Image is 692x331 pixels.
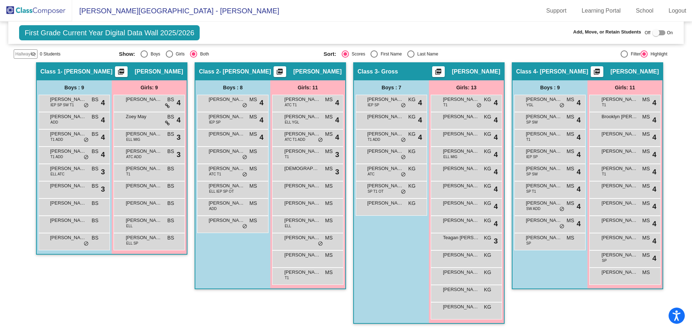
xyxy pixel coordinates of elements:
[284,113,320,120] span: [PERSON_NAME]
[84,241,89,247] span: do_not_disturb_alt
[101,184,105,194] span: 3
[50,171,65,177] span: ELL ATC
[148,51,160,57] div: Boys
[126,200,162,207] span: [PERSON_NAME]
[642,130,650,138] span: MS
[642,200,650,207] span: MS
[484,182,491,190] span: KG
[418,115,422,125] span: 4
[368,189,383,194] span: SP T1 OT
[408,130,416,138] span: KG
[577,132,581,143] span: 4
[354,80,429,95] div: Boys : 7
[652,166,656,177] span: 4
[249,200,257,207] span: MS
[602,258,607,263] span: SP
[126,113,162,120] span: Zoey May
[92,217,98,224] span: BS
[577,166,581,177] span: 4
[101,97,105,108] span: 4
[611,68,659,75] span: [PERSON_NAME]
[209,200,245,207] span: [PERSON_NAME]
[126,96,162,103] span: [PERSON_NAME]
[577,201,581,212] span: 4
[270,80,345,95] div: Girls: 11
[324,51,336,57] span: Sort:
[602,200,638,207] span: [PERSON_NAME]
[242,224,247,229] span: do_not_disturb_alt
[367,182,403,189] span: [PERSON_NAME]
[642,182,650,190] span: MS
[242,103,247,108] span: do_not_disturb_alt
[92,234,98,242] span: BS
[15,51,30,57] span: Hallway
[443,234,479,241] span: Teagan [PERSON_NAME]
[284,148,320,155] span: [PERSON_NAME]
[259,97,263,108] span: 4
[209,96,245,103] span: [PERSON_NAME]
[284,200,320,207] span: [PERSON_NAME]
[335,115,339,125] span: 4
[126,217,162,224] span: [PERSON_NAME]
[602,182,638,189] span: [PERSON_NAME]
[526,234,562,241] span: [PERSON_NAME]
[177,132,181,143] span: 3
[559,224,564,229] span: do_not_disturb_alt
[484,130,491,138] span: KG
[219,68,271,75] span: - [PERSON_NAME]
[177,149,181,160] span: 3
[284,96,320,103] span: [PERSON_NAME]
[259,132,263,143] span: 4
[92,148,98,155] span: BS
[418,97,422,108] span: 4
[325,182,333,190] span: MS
[476,103,482,108] span: do_not_disturb_alt
[526,171,538,177] span: SP SW
[429,80,504,95] div: Girls: 13
[318,241,323,247] span: do_not_disturb_alt
[112,80,187,95] div: Girls: 9
[50,102,74,108] span: IEP SP SW T1
[167,234,174,242] span: BS
[526,241,531,246] span: SP
[325,234,333,242] span: MS
[408,182,416,190] span: KG
[167,130,174,138] span: BS
[249,96,257,103] span: MS
[209,130,245,138] span: [PERSON_NAME] [PERSON_NAME]
[101,115,105,125] span: 4
[494,149,498,160] span: 4
[92,96,98,103] span: BS
[526,137,531,142] span: T1
[516,68,536,75] span: Class 4
[209,165,245,172] span: [PERSON_NAME]
[37,80,112,95] div: Boys : 9
[325,96,333,103] span: MS
[434,68,443,78] mat-icon: picture_as_pdf
[249,182,257,190] span: MS
[285,120,299,125] span: ELL YGL
[567,234,574,242] span: MS
[285,223,291,229] span: ELL
[408,96,416,103] span: KG
[30,51,36,57] mat-icon: visibility_off
[50,137,63,142] span: T1 ADD
[50,200,86,207] span: [PERSON_NAME]
[642,148,650,155] span: MS
[367,96,403,103] span: [PERSON_NAME]
[526,148,562,155] span: [PERSON_NAME]
[602,171,606,177] span: T1
[126,154,142,160] span: ATC ADD
[536,68,588,75] span: - [PERSON_NAME]
[167,165,174,173] span: BS
[209,217,245,224] span: [PERSON_NAME]
[642,234,650,242] span: MS
[401,189,406,195] span: do_not_disturb_alt
[50,217,86,224] span: [PERSON_NAME]
[199,68,219,75] span: Class 2
[19,25,200,40] span: First Grade Current Year Digital Data Wall 2025/2026
[285,102,297,108] span: ATC T1
[526,113,562,120] span: [PERSON_NAME]
[652,201,656,212] span: 4
[443,200,479,207] span: [PERSON_NAME]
